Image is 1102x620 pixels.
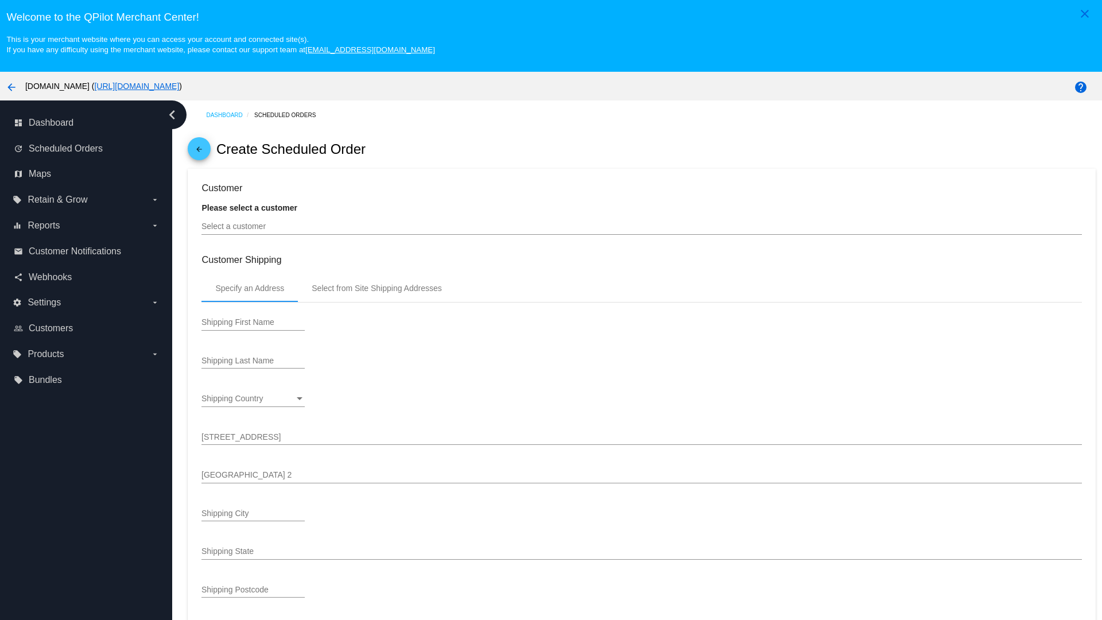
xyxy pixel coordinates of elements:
span: Products [28,349,64,359]
i: arrow_drop_down [150,298,160,307]
i: local_offer [14,375,23,385]
span: Scheduled Orders [29,144,103,154]
h3: Customer [201,183,1081,193]
a: email Customer Notifications [14,242,160,261]
span: Maps [29,169,51,179]
span: Bundles [29,375,62,385]
div: Select from Site Shipping Addresses [312,284,441,293]
span: Shipping Country [201,394,263,403]
input: Select a customer [201,222,1081,231]
i: arrow_drop_down [150,221,160,230]
span: Dashboard [29,118,73,128]
i: map [14,169,23,179]
span: Settings [28,297,61,308]
div: Specify an Address [215,284,284,293]
strong: Please select a customer [201,203,297,212]
i: dashboard [14,118,23,127]
a: [EMAIL_ADDRESS][DOMAIN_NAME] [305,45,435,54]
span: [DOMAIN_NAME] ( ) [25,82,182,91]
a: share Webhooks [14,268,160,286]
a: dashboard Dashboard [14,114,160,132]
a: people_outline Customers [14,319,160,338]
span: Customers [29,323,73,334]
input: Shipping Last Name [201,356,305,366]
mat-select: Shipping Country [201,394,305,404]
i: people_outline [14,324,23,333]
input: Shipping First Name [201,318,305,327]
i: local_offer [13,350,22,359]
mat-icon: help [1074,80,1088,94]
input: Shipping Street 2 [201,471,1081,480]
h3: Customer Shipping [201,254,1081,265]
input: Shipping City [201,509,305,518]
h3: Welcome to the QPilot Merchant Center! [6,11,1095,24]
mat-icon: arrow_back [5,80,18,94]
a: local_offer Bundles [14,371,160,389]
i: equalizer [13,221,22,230]
mat-icon: close [1078,7,1092,21]
a: update Scheduled Orders [14,139,160,158]
i: settings [13,298,22,307]
i: arrow_drop_down [150,195,160,204]
i: update [14,144,23,153]
a: map Maps [14,165,160,183]
input: Shipping Postcode [201,586,305,595]
a: Dashboard [206,106,254,124]
span: Webhooks [29,272,72,282]
i: chevron_left [163,106,181,124]
a: [URL][DOMAIN_NAME] [94,82,179,91]
i: arrow_drop_down [150,350,160,359]
span: Reports [28,220,60,231]
mat-icon: arrow_back [192,145,206,159]
h2: Create Scheduled Order [216,141,366,157]
i: email [14,247,23,256]
i: share [14,273,23,282]
span: Customer Notifications [29,246,121,257]
input: Shipping State [201,547,1081,556]
i: local_offer [13,195,22,204]
span: Retain & Grow [28,195,87,205]
a: Scheduled Orders [254,106,326,124]
input: Shipping Street 1 [201,433,1081,442]
small: This is your merchant website where you can access your account and connected site(s). If you hav... [6,35,434,54]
